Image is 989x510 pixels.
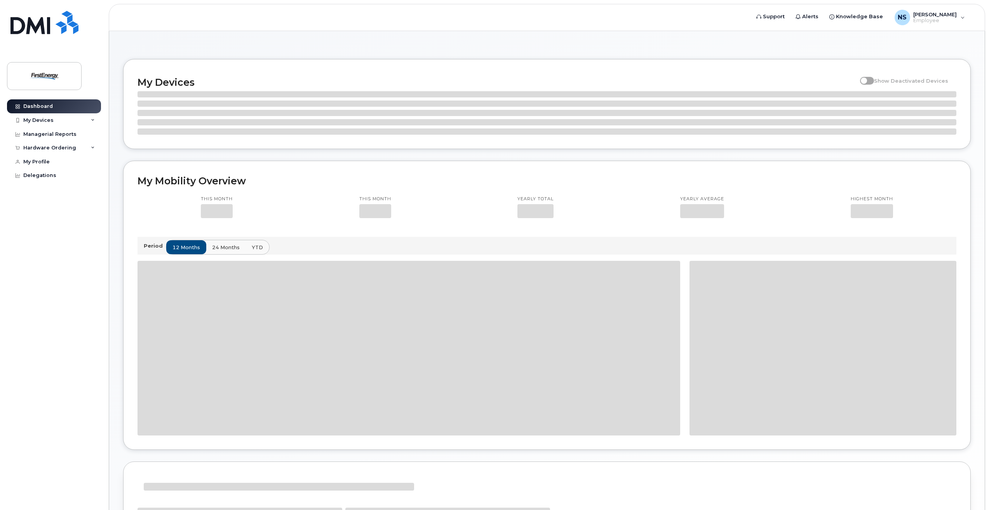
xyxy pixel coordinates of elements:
[517,196,554,202] p: Yearly total
[201,196,233,202] p: This month
[138,76,856,88] h2: My Devices
[212,244,240,251] span: 24 months
[144,242,166,250] p: Period
[851,196,893,202] p: Highest month
[252,244,263,251] span: YTD
[359,196,391,202] p: This month
[680,196,724,202] p: Yearly average
[874,78,948,84] span: Show Deactivated Devices
[138,175,956,187] h2: My Mobility Overview
[860,73,866,80] input: Show Deactivated Devices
